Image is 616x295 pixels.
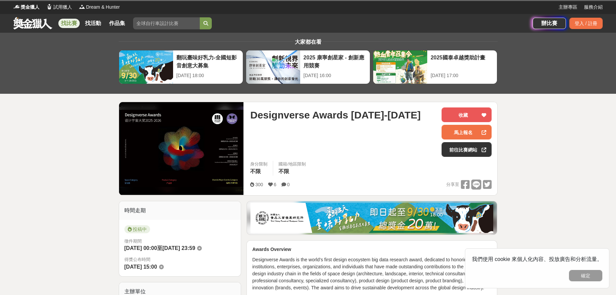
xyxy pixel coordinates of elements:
a: 前往比賽網站 [442,142,492,157]
a: LogoDream & Hunter [79,4,120,11]
span: [DATE] 00:00 [124,245,157,251]
span: 0 [287,182,290,187]
img: Logo [13,3,20,10]
span: 我們使用 cookie 來個人化內容、投放廣告和分析流量。 [472,256,602,262]
img: 1c81a89c-c1b3-4fd6-9c6e-7d29d79abef5.jpg [250,203,493,233]
span: 不限 [278,169,289,174]
a: 2025國泰卓越獎助計畫[DATE] 17:00 [373,50,497,84]
span: [DATE] 23:59 [162,245,195,251]
span: 6 [274,182,276,187]
input: 全球自行車設計比賽 [133,17,200,29]
a: Logo試用獵人 [46,4,72,11]
span: 不限 [250,169,261,174]
a: 2025 康寧創星家 - 創新應用競賽[DATE] 16:00 [246,50,370,84]
span: 得獎公布時間 [124,256,236,263]
div: 2025 康寧創星家 - 創新應用競賽 [303,54,367,69]
div: [DATE] 18:00 [176,72,239,79]
button: 收藏 [442,107,492,122]
span: 分享至 [446,180,459,190]
span: 試用獵人 [53,4,72,11]
a: Logo獎金獵人 [13,4,39,11]
div: 2025國泰卓越獎助計畫 [431,54,494,69]
span: Dream & Hunter [86,4,120,11]
img: Logo [79,3,85,10]
span: 300 [255,182,263,187]
a: 找比賽 [58,19,80,28]
div: 翻玩臺味好乳力-全國短影音創意大募集 [176,54,239,69]
a: 作品集 [106,19,128,28]
img: Logo [46,3,53,10]
span: [DATE] 15:00 [124,264,157,270]
p: Designverse Awards is the world’s first design ecosystem big data research award, dedicated to ho... [252,256,492,291]
span: 大家都在看 [293,39,323,45]
a: 服務介紹 [584,4,603,11]
strong: Awards Overview [252,247,291,252]
div: 時間走期 [119,201,241,220]
a: 主辦專區 [559,4,577,11]
img: Cover Image [119,110,244,187]
div: [DATE] 16:00 [303,72,367,79]
span: Designverse Awards [DATE]-[DATE] [250,107,421,122]
span: 獎金獵人 [21,4,39,11]
button: 確定 [569,270,602,281]
a: 馬上報名 [442,125,492,139]
a: 翻玩臺味好乳力-全國短影音創意大募集[DATE] 18:00 [119,50,243,84]
div: 登入 / 註冊 [569,18,603,29]
a: 辦比賽 [533,18,566,29]
div: 身分限制 [250,161,267,168]
div: [DATE] 17:00 [431,72,494,79]
div: 國籍/地區限制 [278,161,306,168]
span: 投稿中 [124,225,150,233]
span: 徵件期間 [124,239,142,244]
a: 找活動 [82,19,104,28]
span: 至 [157,245,162,251]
